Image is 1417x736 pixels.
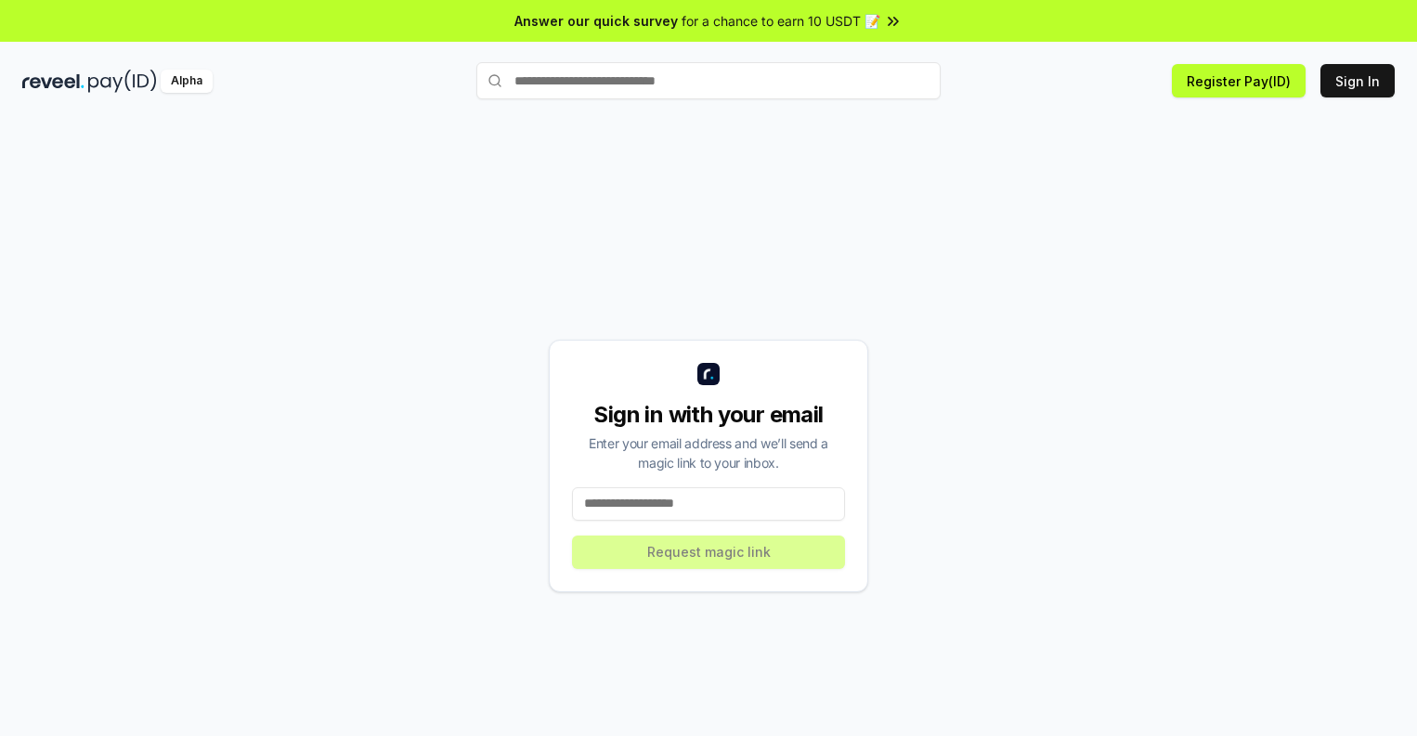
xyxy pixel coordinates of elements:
img: pay_id [88,70,157,93]
button: Sign In [1320,64,1395,97]
img: logo_small [697,363,720,385]
span: for a chance to earn 10 USDT 📝 [682,11,880,31]
div: Sign in with your email [572,400,845,430]
span: Answer our quick survey [514,11,678,31]
div: Alpha [161,70,213,93]
img: reveel_dark [22,70,84,93]
button: Register Pay(ID) [1172,64,1306,97]
div: Enter your email address and we’ll send a magic link to your inbox. [572,433,845,472]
